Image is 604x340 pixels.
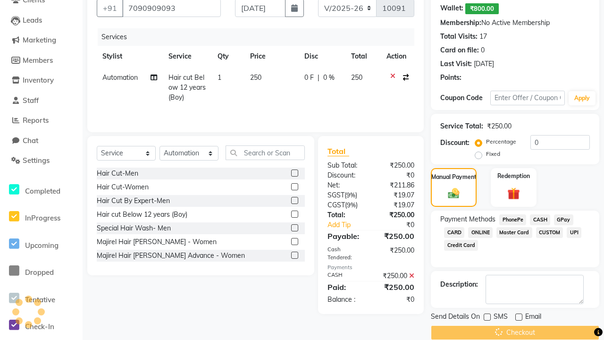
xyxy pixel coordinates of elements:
div: ₹250.00 [371,210,421,220]
span: PhonePe [499,214,526,225]
div: CASH [320,271,371,281]
a: Members [2,55,80,66]
div: Total Visits: [440,32,478,42]
span: Inventory [23,76,54,85]
div: Discount: [320,170,371,180]
span: 9% [347,201,356,209]
div: Special Hair Wash- Men [97,223,171,233]
span: InProgress [25,213,60,222]
div: 0 [481,45,485,55]
span: Automation [102,73,138,82]
span: Total [327,146,349,156]
span: Completed [25,187,60,195]
th: Price [244,46,299,67]
span: ₹800.00 [465,3,499,14]
span: Staff [23,96,39,105]
div: Cash Tendered: [320,246,371,262]
div: ₹19.07 [371,190,421,200]
th: Service [163,46,212,67]
div: Total: [320,210,371,220]
span: Email [525,312,541,323]
input: Search or Scan [226,145,305,160]
a: Marketing [2,35,80,46]
div: Net: [320,180,371,190]
span: ONLINE [468,227,493,238]
div: Hair Cut-Men [97,169,138,178]
div: Sub Total: [320,161,371,170]
th: Action [381,46,414,67]
span: Master Card [496,227,532,238]
span: Check-In [25,322,54,331]
span: Chat [23,136,38,145]
a: Chat [2,136,80,146]
div: ₹250.00 [371,271,421,281]
div: Hair cut Below 12 years (Boy) [97,210,187,220]
div: Discount: [440,138,470,148]
span: | [318,73,319,83]
div: ₹211.86 [371,180,421,190]
div: ₹0 [379,220,421,230]
div: No Active Membership [440,18,590,28]
div: Card on file: [440,45,479,55]
span: CASH [530,214,550,225]
span: SMS [494,312,508,323]
div: Services [98,28,421,46]
span: Credit Card [444,240,478,251]
div: Wallet: [440,3,463,14]
span: Settings [23,156,50,165]
label: Fixed [486,150,500,158]
div: ₹250.00 [371,281,421,293]
img: _cash.svg [445,187,463,200]
span: 250 [351,73,362,82]
a: Leads [2,15,80,26]
span: Marketing [23,35,56,44]
span: Upcoming [25,241,59,250]
span: Hair cut Below 12 years (Boy) [168,73,206,102]
span: CARD [444,227,464,238]
label: Redemption [497,172,530,180]
th: Total [345,46,381,67]
img: _gift.svg [503,186,523,201]
span: Members [23,56,53,65]
div: ( ) [320,190,371,200]
div: Description: [440,280,478,289]
div: Majirel Hair [PERSON_NAME] - Women [97,237,217,247]
div: Majirel Hair [PERSON_NAME] Advance - Women [97,251,245,261]
span: Payment Methods [440,214,495,224]
a: Add Tip [320,220,379,230]
div: Hair Cut By Expert-Men [97,196,170,206]
div: Coupon Code [440,93,490,103]
div: Paid: [320,281,371,293]
button: Apply [569,91,596,105]
span: SGST [327,191,344,199]
a: Staff [2,95,80,106]
span: Send Details On [431,312,480,323]
label: Manual Payment [431,173,477,181]
div: Hair Cut-Women [97,182,149,192]
span: 0 F [304,73,314,83]
a: Reports [2,115,80,126]
th: Disc [299,46,345,67]
div: Points: [440,73,461,83]
span: 0 % [323,73,335,83]
div: Membership: [440,18,481,28]
a: Inventory [2,75,80,86]
div: ₹250.00 [371,246,421,262]
div: ₹250.00 [487,121,512,131]
span: GPay [554,214,573,225]
span: Dropped [25,268,54,277]
div: ₹0 [371,170,421,180]
span: UPI [567,227,581,238]
span: CGST [327,201,345,209]
span: 1 [218,73,221,82]
span: Tentative [25,295,55,304]
div: [DATE] [474,59,494,69]
div: ( ) [320,200,371,210]
div: ₹0 [371,295,421,305]
span: CUSTOM [536,227,563,238]
div: ₹250.00 [371,161,421,170]
span: 9% [346,191,355,199]
span: 250 [250,73,261,82]
div: Service Total: [440,121,483,131]
div: Payments [327,263,415,272]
